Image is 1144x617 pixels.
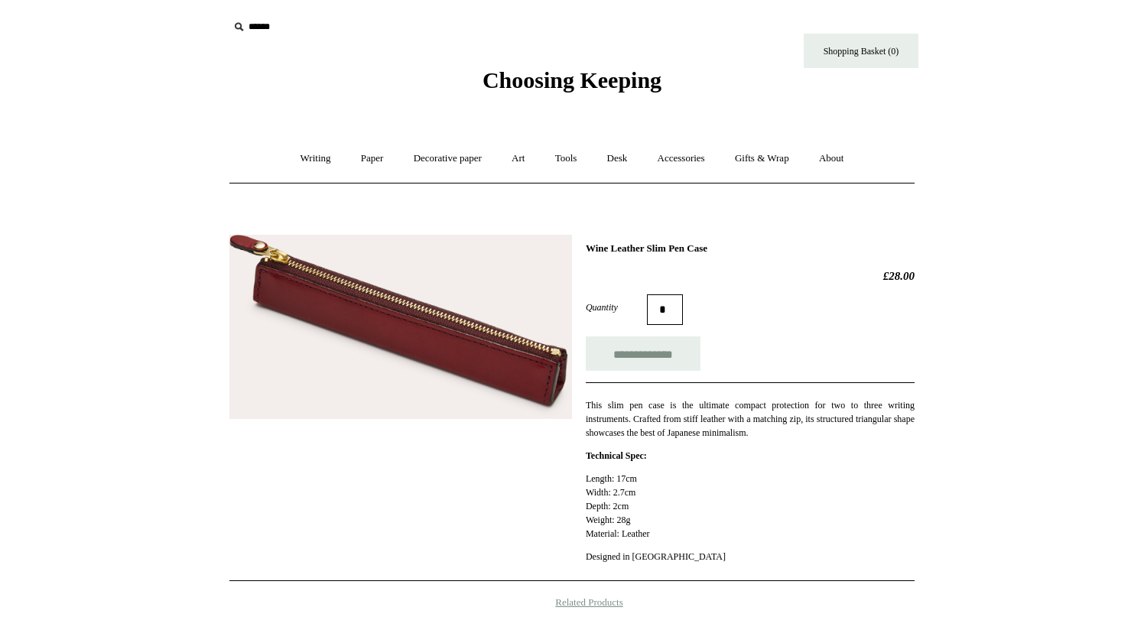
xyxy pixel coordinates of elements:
strong: Technical Spec: [586,450,647,461]
img: Wine Leather Slim Pen Case [229,235,572,419]
a: Paper [347,138,398,179]
a: Accessories [644,138,719,179]
h1: Wine Leather Slim Pen Case [586,242,915,255]
span: Choosing Keeping [483,67,661,93]
a: Writing [287,138,345,179]
p: Length: 17cm Width: 2.7cm Depth: 2cm Weight: 28g Material: Leather [586,472,915,541]
a: Tools [541,138,591,179]
label: Quantity [586,300,647,314]
a: Shopping Basket (0) [804,34,918,68]
p: Designed in [GEOGRAPHIC_DATA] [586,550,915,563]
h2: £28.00 [586,269,915,283]
a: Decorative paper [400,138,496,179]
h4: Related Products [190,596,954,609]
a: Art [498,138,538,179]
a: Gifts & Wrap [721,138,803,179]
p: This slim pen case is the ultimate compact protection for two to three writing instruments. Craft... [586,398,915,440]
a: About [805,138,858,179]
a: Desk [593,138,642,179]
a: Choosing Keeping [483,80,661,90]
